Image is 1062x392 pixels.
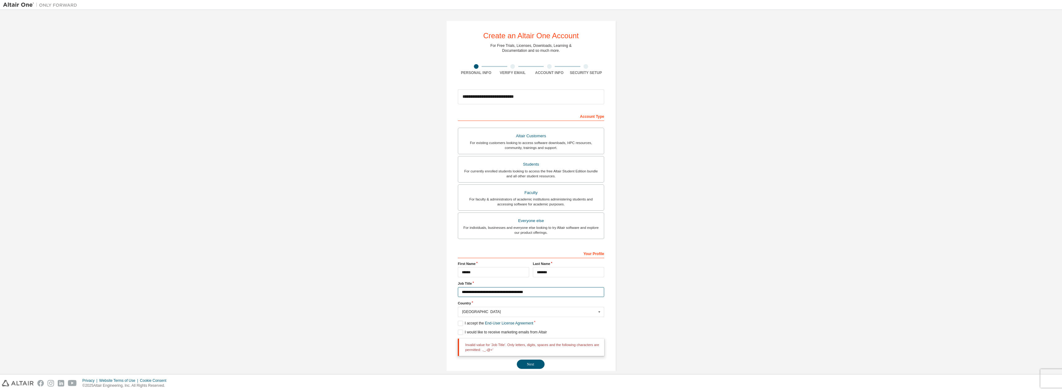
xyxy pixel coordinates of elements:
div: Everyone else [462,217,600,225]
div: For individuals, businesses and everyone else looking to try Altair software and explore our prod... [462,225,600,235]
div: Altair Customers [462,132,600,140]
img: facebook.svg [37,380,44,386]
a: End-User License Agreement [485,321,533,325]
div: For existing customers looking to access software downloads, HPC resources, community, trainings ... [462,140,600,150]
label: I accept the [458,321,533,326]
div: Create an Altair One Account [483,32,579,39]
div: Website Terms of Use [99,378,140,383]
div: Invalid value for 'Job Title'. Only letters, digits, spaces and the following characters are perm... [458,339,604,356]
div: Account Info [531,70,568,75]
div: Verify Email [495,70,531,75]
img: altair_logo.svg [2,380,34,386]
button: Next [517,360,545,369]
div: Students [462,160,600,169]
div: Security Setup [568,70,604,75]
div: Personal Info [458,70,495,75]
label: Country [458,301,604,306]
div: Account Type [458,111,604,121]
img: youtube.svg [68,380,77,386]
div: For faculty & administrators of academic institutions administering students and accessing softwa... [462,197,600,207]
div: Cookie Consent [140,378,170,383]
div: [GEOGRAPHIC_DATA] [462,310,596,314]
label: I would like to receive marketing emails from Altair [458,330,547,335]
img: Altair One [3,2,80,8]
div: Privacy [82,378,99,383]
p: © 2025 Altair Engineering, Inc. All Rights Reserved. [82,383,170,388]
img: linkedin.svg [58,380,64,386]
div: For currently enrolled students looking to access the free Altair Student Edition bundle and all ... [462,169,600,179]
div: For Free Trials, Licenses, Downloads, Learning & Documentation and so much more. [491,43,572,53]
label: First Name [458,261,529,266]
div: Your Profile [458,248,604,258]
label: Last Name [533,261,604,266]
img: instagram.svg [48,380,54,386]
div: Faculty [462,188,600,197]
label: Job Title [458,281,604,286]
